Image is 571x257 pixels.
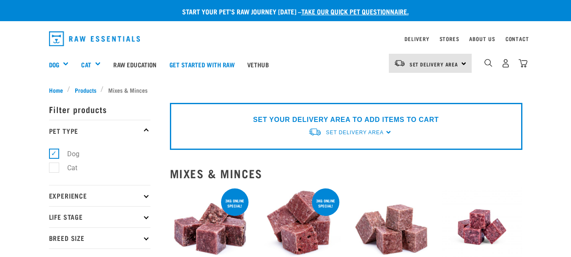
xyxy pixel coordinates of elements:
[81,60,91,69] a: Cat
[241,47,275,81] a: Vethub
[410,63,459,66] span: Set Delivery Area
[75,86,96,94] span: Products
[519,59,527,68] img: home-icon@2x.png
[163,47,241,81] a: Get started with Raw
[49,86,522,94] nav: breadcrumbs
[253,115,439,125] p: SET YOUR DELIVERY AREA TO ADD ITEMS TO CART
[49,31,140,46] img: Raw Essentials Logo
[312,194,339,212] div: 3kg online special!
[326,130,383,135] span: Set Delivery Area
[107,47,163,81] a: Raw Education
[484,59,492,67] img: home-icon-1@2x.png
[501,59,510,68] img: user.png
[440,37,459,40] a: Stores
[308,127,322,136] img: van-moving.png
[49,120,150,141] p: Pet Type
[49,227,150,249] p: Breed Size
[49,99,150,120] p: Filter products
[170,167,522,180] h2: Mixes & Minces
[49,206,150,227] p: Life Stage
[469,37,495,40] a: About Us
[42,28,529,50] nav: dropdown navigation
[54,149,83,159] label: Dog
[301,9,409,13] a: take our quick pet questionnaire.
[505,37,529,40] a: Contact
[49,86,63,94] span: Home
[70,86,101,94] a: Products
[49,185,150,206] p: Experience
[49,60,59,69] a: Dog
[394,59,405,67] img: van-moving.png
[404,37,429,40] a: Delivery
[54,163,81,173] label: Cat
[221,194,249,212] div: 3kg online special!
[49,86,68,94] a: Home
